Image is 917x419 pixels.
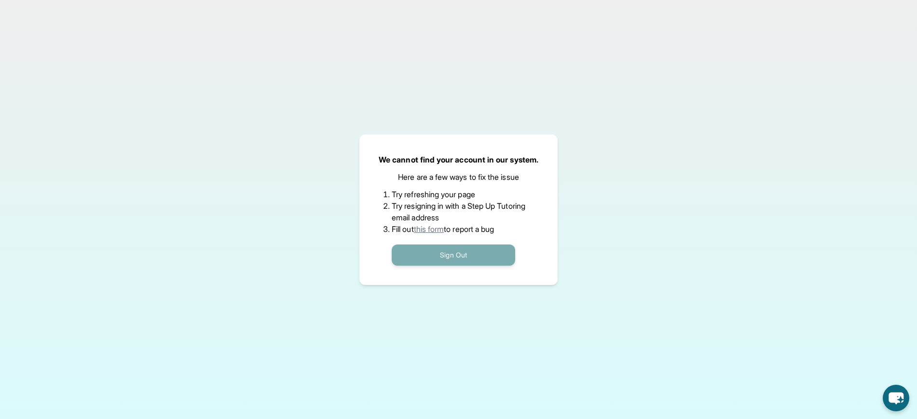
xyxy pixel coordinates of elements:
[392,244,515,266] button: Sign Out
[392,200,525,223] li: Try resigning in with a Step Up Tutoring email address
[392,223,525,235] li: Fill out to report a bug
[379,154,538,165] p: We cannot find your account in our system.
[398,171,519,183] p: Here are a few ways to fix the issue
[414,224,444,234] a: this form
[883,385,909,411] button: chat-button
[392,189,525,200] li: Try refreshing your page
[392,250,515,259] a: Sign Out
